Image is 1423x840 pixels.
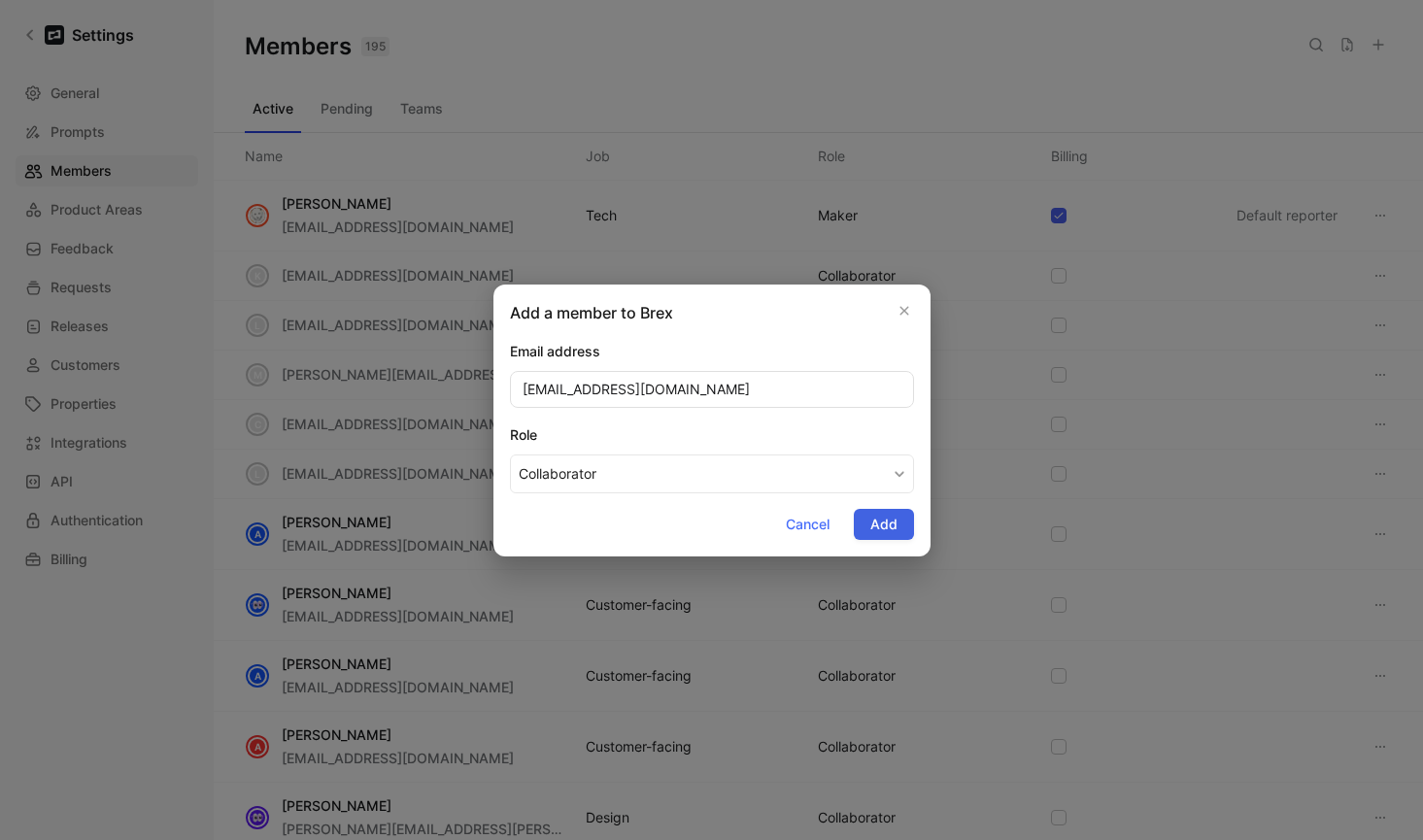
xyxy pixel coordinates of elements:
div: Role [510,423,914,447]
span: Cancel [786,513,830,536]
button: Cancel [769,509,846,540]
button: Add [854,509,914,540]
div: Email address [510,340,914,363]
input: example@cycle.app [510,371,914,408]
h2: Add a member to Brex [510,301,673,324]
span: Add [870,513,898,536]
button: Role [510,454,914,493]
